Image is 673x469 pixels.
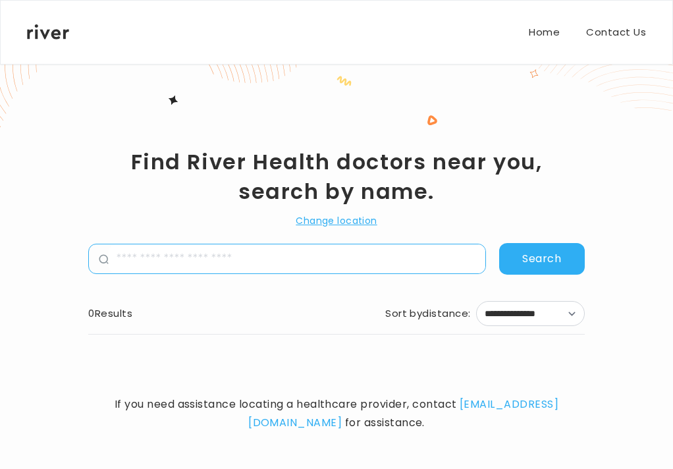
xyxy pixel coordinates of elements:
span: If you need assistance locating a healthcare provider, contact for assistance. [88,395,585,432]
span: distance [422,304,468,323]
h1: Find River Health doctors near you, search by name. [88,147,585,206]
button: Change location [296,213,377,229]
div: Sort by : [385,304,471,323]
div: 0 Results [88,304,132,323]
button: Search [499,243,585,275]
input: name [109,244,485,273]
a: Home [529,23,560,41]
a: Contact Us [586,23,646,41]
